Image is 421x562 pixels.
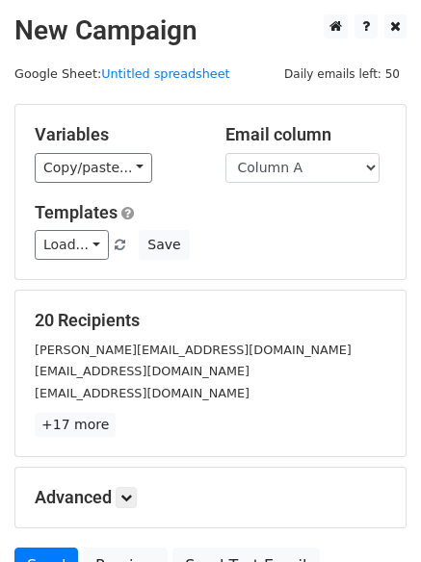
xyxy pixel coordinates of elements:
[14,66,230,81] small: Google Sheet:
[101,66,229,81] a: Untitled spreadsheet
[35,343,352,357] small: [PERSON_NAME][EMAIL_ADDRESS][DOMAIN_NAME]
[277,64,407,85] span: Daily emails left: 50
[35,202,118,222] a: Templates
[35,386,250,400] small: [EMAIL_ADDRESS][DOMAIN_NAME]
[35,153,152,183] a: Copy/paste...
[325,470,421,562] iframe: Chat Widget
[35,124,197,145] h5: Variables
[14,14,407,47] h2: New Campaign
[35,487,386,508] h5: Advanced
[35,230,109,260] a: Load...
[139,230,189,260] button: Save
[35,413,116,437] a: +17 more
[277,66,407,81] a: Daily emails left: 50
[35,364,250,378] small: [EMAIL_ADDRESS][DOMAIN_NAME]
[35,310,386,331] h5: 20 Recipients
[225,124,387,145] h5: Email column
